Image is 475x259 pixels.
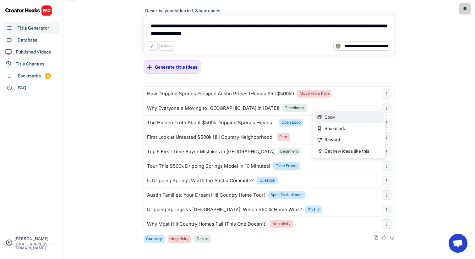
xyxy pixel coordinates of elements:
[146,236,162,242] div: Curiosity
[155,64,198,70] div: Generate title ideas
[276,163,298,169] div: Time Frame
[147,106,279,111] div: Why Everyone's Moving to [GEOGRAPHIC_DATA] in [DATE]!
[147,149,275,154] div: Top 5 First-Time Buyer Mistakes in [GEOGRAPHIC_DATA]
[16,61,44,67] div: Title Changes
[335,43,341,49] img: channels4_profile.jpg
[18,85,26,91] div: FAQ
[147,222,267,227] div: Why Most Hill Country Homes Fail (This One Doesn't)
[161,44,173,48] div: TRIGGER
[147,164,270,169] div: Tour This $500k Dripping Springs Model in 10 Minutes!
[147,120,276,125] div: The Hidden Truth About $500k Dripping Springs Homes...
[18,73,41,79] div: Bookmarks
[325,138,381,142] div: Reword
[259,178,275,183] div: Question
[270,192,303,198] div: Specific Audience
[281,120,301,125] div: Open Loop
[325,126,381,131] div: Bookmark
[14,237,57,241] div: [PERSON_NAME]
[147,178,254,183] div: Is Dripping Springs Worth the Austin Commute?
[147,207,302,212] div: Dripping Springs vs [GEOGRAPHIC_DATA]: Which $500k Home Wins?
[197,236,208,242] div: Desire
[280,149,298,154] div: Beginners
[308,207,320,212] div: X vs. Y
[45,73,51,79] div: 4
[279,134,287,140] div: Fear
[5,5,52,16] img: CHPRO%20Logo.svg
[16,49,51,55] div: Published Videos
[147,135,274,140] div: First Look at Untested $500k Hill Country Neighborhood!
[325,149,381,153] div: Get new ideas like this
[18,37,37,43] div: Database
[285,105,304,111] div: Timeliness
[325,115,381,119] div: Copy
[145,8,220,14] div: Describe your video in 1-3 sentences
[170,236,188,242] div: Negativity
[449,234,467,253] a: Open chat
[147,91,294,96] div: How Dripping Springs Escaped Austin Prices (Homes Still $500k!)
[147,193,265,198] div: Austin Families: Your Dream Hill Country Home Tour!
[14,242,57,250] div: [EMAIL_ADDRESS][DOMAIN_NAME]
[300,91,329,96] div: Move From Pain
[18,25,49,31] div: Title Generator
[272,221,291,227] div: Negativity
